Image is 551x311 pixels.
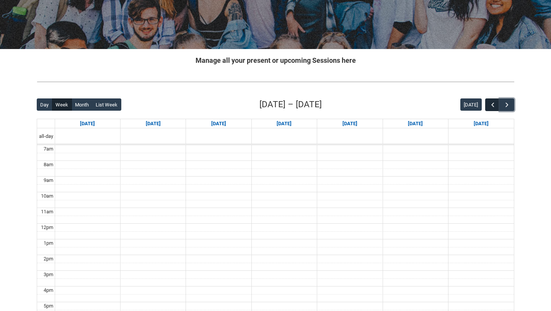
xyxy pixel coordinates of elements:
div: 1pm [42,239,55,247]
a: Go to September 7, 2025 [78,119,96,128]
span: all-day [37,133,55,140]
h2: Manage all your present or upcoming Sessions here [37,55,514,65]
button: [DATE] [460,98,482,111]
div: 2pm [42,255,55,263]
button: List Week [92,98,121,111]
button: Next Week [500,98,514,111]
div: 9am [42,177,55,184]
a: Go to September 10, 2025 [275,119,293,128]
a: Go to September 11, 2025 [341,119,359,128]
a: Go to September 12, 2025 [406,119,424,128]
button: Week [52,98,72,111]
button: Month [72,98,93,111]
div: 7am [42,145,55,153]
div: 12pm [39,224,55,231]
button: Previous Week [485,98,500,111]
img: REDU_GREY_LINE [37,78,514,86]
div: 10am [39,192,55,200]
div: 5pm [42,302,55,310]
div: 4pm [42,286,55,294]
button: Day [37,98,52,111]
div: 11am [39,208,55,216]
div: 3pm [42,271,55,278]
a: Go to September 8, 2025 [144,119,162,128]
div: 8am [42,161,55,169]
a: Go to September 9, 2025 [210,119,228,128]
a: Go to September 13, 2025 [472,119,490,128]
h2: [DATE] – [DATE] [259,98,322,111]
